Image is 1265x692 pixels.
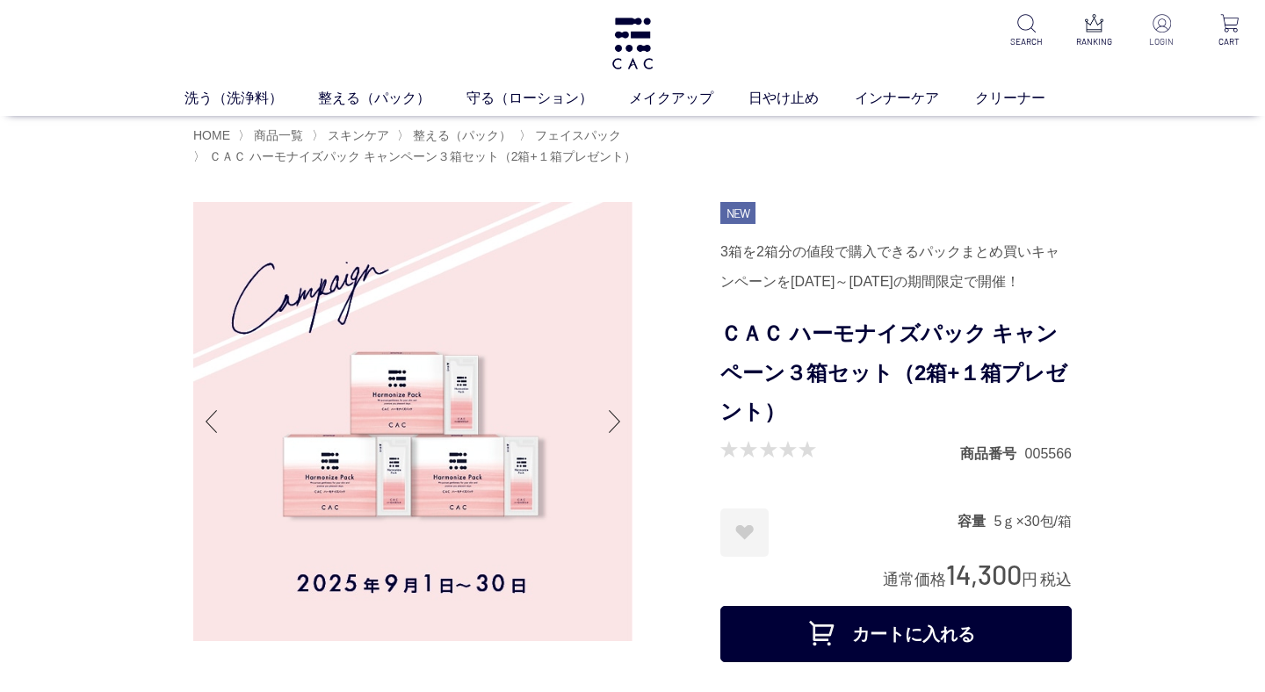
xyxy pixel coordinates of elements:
[238,127,307,144] li: 〉
[1022,571,1037,588] span: 円
[193,202,632,641] img: ＣＡＣ ハーモナイズパック キャンペーン３箱セット（2箱+１箱プレゼント）
[883,571,946,588] span: 通常価格
[1073,35,1116,48] p: RANKING
[946,558,1022,590] span: 14,300
[720,202,755,225] li: NEW
[629,87,749,108] a: メイクアップ
[975,87,1081,108] a: クリーナー
[1073,14,1116,48] a: RANKING
[193,128,230,142] a: HOME
[184,87,319,108] a: 洗う（洗浄料）
[958,512,994,530] dt: 容量
[1140,35,1183,48] p: LOGIN
[1005,14,1048,48] a: SEARCH
[1025,444,1072,463] dd: 005566
[209,149,636,163] span: ＣＡＣ ハーモナイズパック キャンペーン３箱セット（2箱+１箱プレゼント）
[720,314,1072,432] h1: ＣＡＣ ハーモナイズパック キャンペーン３箱セット（2箱+１箱プレゼント）
[1040,571,1072,588] span: 税込
[1140,14,1183,48] a: LOGIN
[960,444,1025,463] dt: 商品番号
[324,128,389,142] a: スキンケア
[328,128,389,142] span: スキンケア
[1005,35,1048,48] p: SEARCH
[720,606,1072,662] button: カートに入れる
[610,18,655,69] img: logo
[193,148,640,165] li: 〉
[748,87,855,108] a: 日やけ止め
[531,128,621,142] a: フェイスパック
[206,149,636,163] a: ＣＡＣ ハーモナイズパック キャンペーン３箱セット（2箱+１箱プレゼント）
[720,508,769,557] a: お気に入りに登録する
[1208,35,1251,48] p: CART
[413,128,511,142] span: 整える（パック）
[397,127,516,144] li: 〉
[250,128,303,142] a: 商品一覧
[519,127,625,144] li: 〉
[994,512,1072,530] dd: 5ｇ×30包/箱
[720,237,1072,297] div: 3箱を2箱分の値段で購入できるパックまとめ買いキャンペーンを[DATE]～[DATE]の期間限定で開催！
[855,87,975,108] a: インナーケア
[318,87,466,108] a: 整える（パック）
[312,127,394,144] li: 〉
[1208,14,1251,48] a: CART
[535,128,621,142] span: フェイスパック
[409,128,511,142] a: 整える（パック）
[254,128,303,142] span: 商品一覧
[466,87,629,108] a: 守る（ローション）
